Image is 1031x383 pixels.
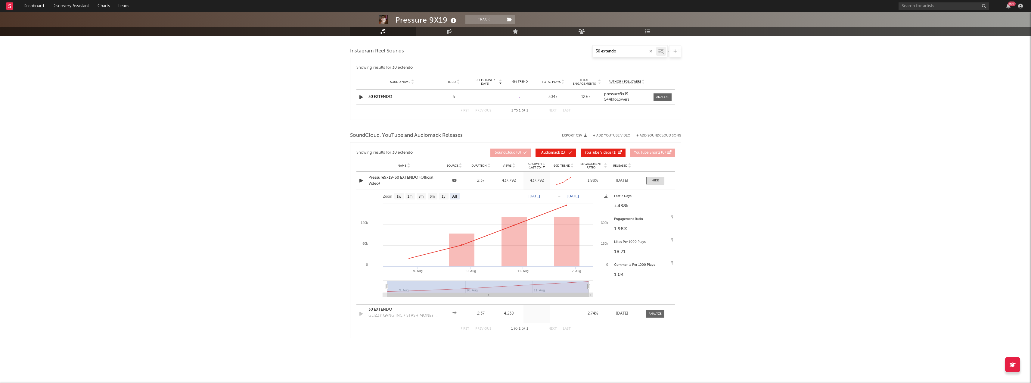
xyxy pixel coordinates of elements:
[604,98,649,102] div: 544k followers
[465,15,503,24] button: Track
[614,248,672,256] div: 18.71
[613,164,627,168] span: Released
[392,64,413,71] div: 30 extendo
[505,80,535,84] div: 6M Trend
[630,149,675,157] button: YouTube Shorts(0)
[362,242,368,245] text: 60k
[475,327,491,331] button: Previous
[562,134,587,137] button: Export CSV
[469,311,493,317] div: 2:37
[430,194,435,199] text: 6m
[395,15,458,25] div: Pressure 9X19
[465,269,476,273] text: 10. Aug
[636,134,681,137] button: + Add SoundCloud Song
[899,2,989,10] input: Search for artists
[614,193,672,200] div: Last 7 Days
[581,149,626,157] button: YouTube Videos(1)
[447,164,458,168] span: Source
[529,194,540,198] text: [DATE]
[461,327,469,331] button: First
[634,151,660,155] span: YouTube Shorts
[496,311,522,317] div: 4,238
[542,80,561,84] span: Total Plays
[554,164,570,168] span: 60D Trend
[563,327,571,331] button: Last
[490,149,531,157] button: SoundCloud(0)
[536,149,576,157] button: Audiomack(1)
[1008,2,1016,6] div: 99 +
[567,194,579,198] text: [DATE]
[398,164,406,168] span: Name
[356,149,490,157] div: Showing results for
[579,311,607,317] div: 2.74 %
[350,132,463,139] span: SoundCloud, YouTube and Audiomack Releases
[514,109,518,112] span: to
[448,80,456,84] span: Reels
[593,134,630,137] button: + Add YouTube Video
[407,194,412,199] text: 1m
[630,134,681,137] button: + Add SoundCloud Song
[439,94,469,100] div: 5
[361,221,368,224] text: 120k
[368,307,439,313] a: 30 EXTENDO
[614,239,672,246] div: Likes Per 1000 Plays
[606,263,608,266] text: 0
[475,109,491,112] button: Previous
[441,194,445,199] text: 1y
[538,94,568,100] div: 304k
[601,242,608,245] text: 150k
[601,221,608,224] text: 300k
[368,95,392,99] a: 30 EXTENDO
[614,216,672,223] div: Engagement Ratio
[563,109,571,112] button: Last
[585,151,616,155] span: ( 1 )
[392,149,413,156] div: 30 extendo
[587,134,630,137] div: + Add YouTube Video
[610,311,634,317] div: [DATE]
[356,64,675,71] div: Showing results for
[604,92,649,96] a: pressure9x19
[471,164,487,168] span: Duration
[522,109,525,112] span: of
[368,175,439,187] a: Pressure9x19-30 EXTENDO (Official Video)
[494,151,522,155] span: ( 0 )
[610,178,634,184] div: [DATE]
[585,151,611,155] span: YouTube Videos
[503,325,536,333] div: 1 2 2
[614,225,672,233] div: 1.98 %
[472,78,498,86] span: Reels (last 7 days)
[1006,4,1011,8] button: 99+
[579,162,604,169] span: Engagement Ratio
[541,151,560,155] span: Audiomack
[579,178,607,184] div: 1.98 %
[634,151,666,155] span: ( 0 )
[539,151,567,155] span: ( 1 )
[517,269,528,273] text: 11. Aug
[413,269,422,273] text: 9. Aug
[614,262,672,269] div: Comments Per 1000 Plays
[528,166,542,169] p: (Last 7d)
[571,78,598,86] span: Total Engagements
[571,94,601,100] div: 12.6k
[557,194,561,198] text: →
[366,263,368,266] text: 0
[614,202,672,210] div: +438k
[514,328,517,330] span: to
[593,49,656,54] input: Search by song name or URL
[522,328,525,330] span: of
[570,269,581,273] text: 12. Aug
[383,194,392,199] text: Zoom
[548,327,557,331] button: Next
[495,151,515,155] span: SoundCloud
[525,178,549,184] div: 437,792
[452,194,457,199] text: All
[503,107,536,115] div: 1 1 1
[604,92,629,96] strong: pressure9x19
[418,194,424,199] text: 3m
[609,80,641,84] span: Author / Followers
[390,80,410,84] span: Sound Name
[469,178,493,184] div: 2:37
[614,271,672,278] div: 1.04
